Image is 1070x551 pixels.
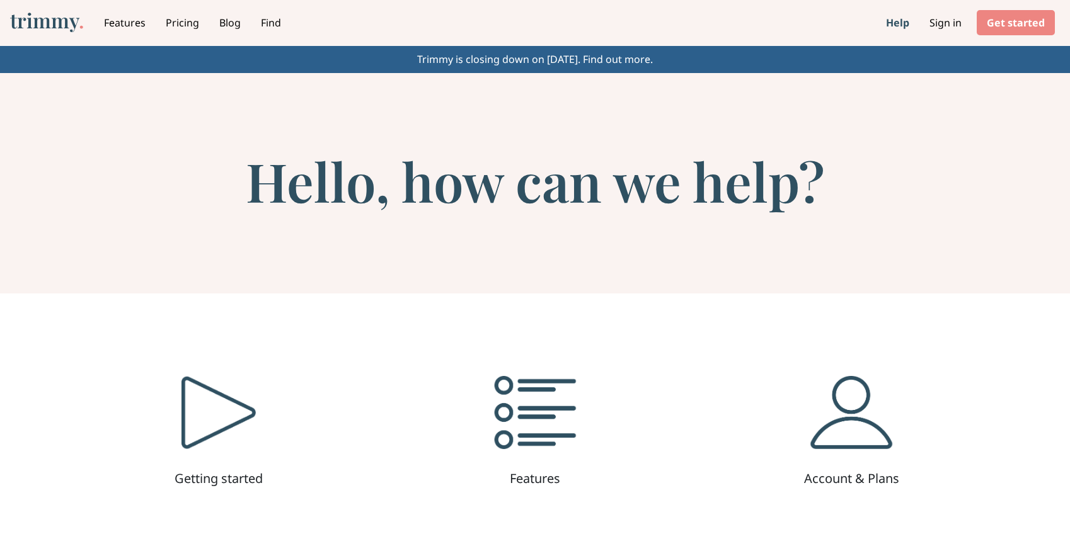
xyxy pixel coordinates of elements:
a: Get started [987,15,1045,30]
img: R8zJtH3e4NLJAAAAABJRU5ErkJggg== [486,364,584,461]
span: . [79,6,84,33]
a: Find out more. [583,52,653,66]
h1: Account & Plans [804,461,899,486]
a: Features [104,15,146,30]
a: Sign in [929,15,962,30]
button: Get started [977,10,1055,35]
h1: Hello, how can we help? [246,149,825,213]
a: Blog [219,15,241,30]
img: 39gW09jC9NT0YbqWe5+GTvdarJ2h9Rmkr8lAAarkvUTfTrJ64nsUh9LW44pAAAAAAAAAAAAAAAAAAAAAAAAAAAAAAAAAAAAAA... [803,364,900,461]
a: trimmy. [10,5,84,35]
a: Pricing [166,15,199,30]
img: getting_started.014facc4.png [170,364,267,461]
h1: Getting started [175,461,263,486]
a: Find [261,15,281,30]
h1: Features [510,461,560,486]
a: Help [886,15,909,30]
